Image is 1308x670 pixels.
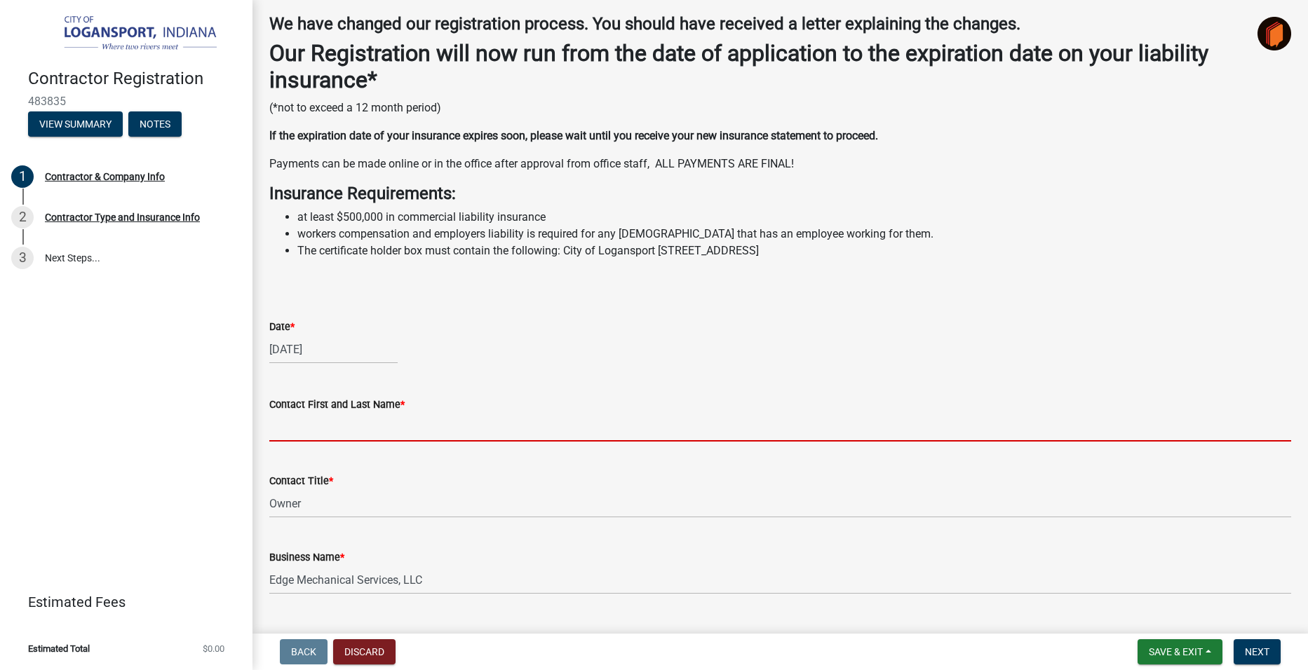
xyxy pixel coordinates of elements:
[28,111,123,137] button: View Summary
[269,129,878,142] strong: If the expiration date of your insurance expires soon, please wait until you receive your new ins...
[11,247,34,269] div: 3
[269,477,333,486] label: Contact Title
[269,40,1208,93] strong: Our Registration will now run from the date of application to the expiration date on your liabili...
[269,14,1020,34] strong: We have changed our registration process. You should have received a letter explaining the changes.
[28,119,123,130] wm-modal-confirm: Summary
[297,209,1291,226] li: at least $500,000 in commercial liability insurance
[11,588,230,616] a: Estimated Fees
[269,400,405,410] label: Contact First and Last Name
[203,644,224,653] span: $0.00
[128,111,182,137] button: Notes
[269,184,456,203] strong: Insurance Requirements:
[269,100,1291,116] p: (*not to exceed a 12 month period)
[297,226,1291,242] li: workers compensation and employers liability is required for any [DEMOGRAPHIC_DATA] that has an e...
[11,165,34,188] div: 1
[280,639,328,664] button: Back
[269,335,398,364] input: mm/dd/yyyy
[333,639,396,664] button: Discard
[291,646,316,657] span: Back
[269,553,344,563] label: Business Name
[269,156,1291,172] p: Payments can be made online or in the office after approval from office staff, ALL PAYMENTS ARE F...
[28,15,230,54] img: City of Logansport, Indiana
[11,206,34,228] div: 2
[1149,646,1203,657] span: Save & Exit
[1234,639,1281,664] button: Next
[45,172,165,182] div: Contractor & Company Info
[28,69,241,89] h4: Contractor Registration
[269,322,295,332] label: Date
[128,119,182,130] wm-modal-confirm: Notes
[297,242,1291,259] li: The certificate holder box must contain the following: City of Logansport [STREET_ADDRESS]
[28,644,90,653] span: Estimated Total
[45,212,200,222] div: Contractor Type and Insurance Info
[1245,646,1269,657] span: Next
[28,95,224,108] span: 483835
[1138,639,1222,664] button: Save & Exit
